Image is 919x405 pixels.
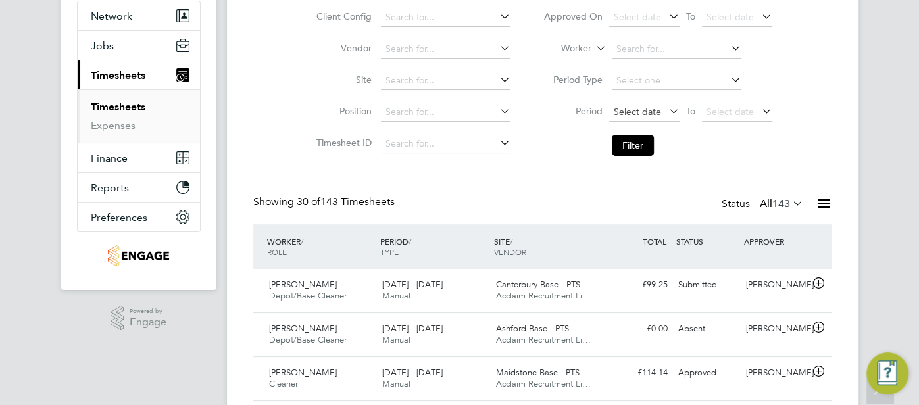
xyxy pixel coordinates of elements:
span: Finance [91,152,128,164]
button: Preferences [78,202,200,231]
span: Manual [382,334,410,345]
input: Search for... [381,72,510,90]
span: Acclaim Recruitment Li… [496,378,591,389]
span: 143 Timesheets [297,195,395,208]
span: Acclaim Recruitment Li… [496,334,591,345]
a: Powered byEngage [111,306,166,331]
span: Maidstone Base - PTS [496,367,580,378]
a: Go to home page [77,245,201,266]
span: Select date [614,11,661,23]
div: Showing [253,195,397,209]
input: Select one [612,72,741,90]
div: Absent [673,318,741,340]
label: Position [312,105,372,117]
label: Vendor [312,42,372,54]
span: Ashford Base - PTS [496,323,569,334]
span: Powered by [130,306,166,317]
div: Approved [673,362,741,384]
span: Manual [382,290,410,301]
div: [PERSON_NAME] [741,274,809,296]
div: SITE [491,229,605,264]
span: Select date [707,11,754,23]
div: PERIOD [377,229,491,264]
span: Network [91,10,132,22]
span: Engage [130,317,166,328]
div: WORKER [264,229,378,264]
button: Finance [78,143,200,172]
span: To [682,8,699,25]
span: [DATE] - [DATE] [382,279,443,290]
button: Network [78,1,200,30]
span: / [510,236,512,247]
span: [DATE] - [DATE] [382,367,443,378]
button: Jobs [78,31,200,60]
span: ROLE [267,247,287,257]
span: Jobs [91,39,114,52]
span: 143 [772,197,790,210]
label: Period Type [543,74,603,85]
a: Timesheets [91,101,145,113]
label: Site [312,74,372,85]
button: Reports [78,173,200,202]
div: £114.14 [605,362,673,384]
span: Preferences [91,211,147,224]
button: Timesheets [78,60,200,89]
button: Filter [612,135,654,156]
span: Manual [382,378,410,389]
label: Approved On [543,11,603,22]
span: [PERSON_NAME] [269,367,337,378]
span: [DATE] - [DATE] [382,323,443,334]
span: Select date [614,106,661,118]
span: [PERSON_NAME] [269,323,337,334]
span: Reports [91,181,129,194]
span: / [409,236,411,247]
div: £0.00 [605,318,673,340]
input: Search for... [381,40,510,59]
div: Timesheets [78,89,200,143]
span: [PERSON_NAME] [269,279,337,290]
span: Cleaner [269,378,298,389]
span: 30 of [297,195,320,208]
label: Period [543,105,603,117]
input: Search for... [381,103,510,122]
span: VENDOR [494,247,526,257]
span: Depot/Base Cleaner [269,290,347,301]
span: Depot/Base Cleaner [269,334,347,345]
label: Client Config [312,11,372,22]
span: Acclaim Recruitment Li… [496,290,591,301]
img: g4s7-logo-retina.png [108,245,169,266]
span: Timesheets [91,69,145,82]
div: APPROVER [741,229,809,253]
span: TOTAL [643,236,666,247]
label: Worker [532,42,591,55]
div: [PERSON_NAME] [741,362,809,384]
div: Submitted [673,274,741,296]
div: £99.25 [605,274,673,296]
span: To [682,103,699,120]
label: All [760,197,803,210]
span: Canterbury Base - PTS [496,279,580,290]
input: Search for... [381,135,510,153]
div: [PERSON_NAME] [741,318,809,340]
span: Select date [707,106,754,118]
button: Engage Resource Center [866,352,908,394]
input: Search for... [381,9,510,27]
label: Timesheet ID [312,137,372,149]
span: TYPE [380,247,399,257]
a: Expenses [91,119,136,131]
div: STATUS [673,229,741,253]
input: Search for... [612,40,741,59]
span: / [301,236,303,247]
div: Status [722,195,806,214]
